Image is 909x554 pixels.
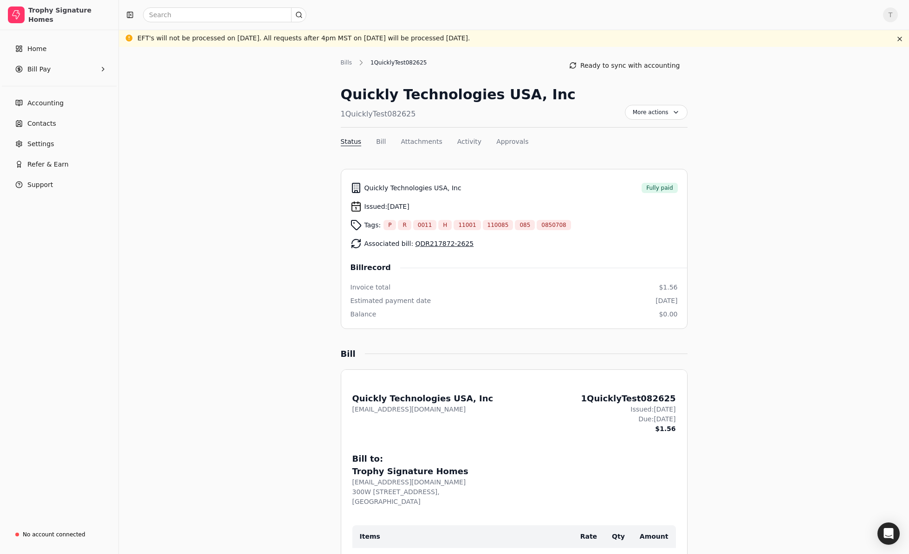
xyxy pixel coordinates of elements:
button: Ready to sync with accounting [562,58,688,73]
span: 11001 [458,221,476,229]
div: $1.56 [581,424,676,434]
span: Associated bill: [364,239,474,249]
div: Trophy Signature Homes [352,465,676,477]
nav: Breadcrumb [341,58,432,67]
span: Issued: [DATE] [364,202,409,212]
div: 300W [STREET_ADDRESS], [352,487,676,497]
span: Refer & Earn [27,160,69,169]
div: Open Intercom Messenger [877,522,900,545]
div: Bill [341,348,365,360]
button: Support [4,175,115,194]
span: 0011 [418,221,432,229]
a: Home [4,39,115,58]
span: 085 [519,221,530,229]
div: 1QuicklyTest082625 [581,392,676,405]
button: T [883,7,898,22]
div: Due: [DATE] [581,414,676,424]
button: Status [341,137,362,147]
span: Bill Pay [27,64,51,74]
button: Approvals [496,137,528,147]
div: No account connected [23,530,85,539]
div: [EMAIL_ADDRESS][DOMAIN_NAME] [352,477,676,487]
span: 110085 [487,221,509,229]
a: Settings [4,135,115,153]
div: 1QuicklyTest082625 [366,58,431,67]
div: Balance [351,309,377,319]
div: Estimated payment date [351,296,431,306]
span: Tags: [364,220,381,230]
span: Accounting [27,98,64,108]
th: Items [352,525,564,548]
div: Bills [341,58,357,67]
span: Bill record [351,262,400,273]
a: Accounting [4,94,115,112]
div: [GEOGRAPHIC_DATA] [352,497,676,507]
span: Support [27,180,53,190]
div: Quickly Technologies USA, Inc [352,392,493,405]
div: Issued: [DATE] [581,405,676,414]
a: No account connected [4,526,115,543]
div: Bill to: [352,452,676,465]
span: R [403,221,406,229]
span: H [443,221,447,229]
span: Fully paid [646,184,673,192]
button: More actions [625,105,688,120]
button: Bill [376,137,386,147]
a: Contacts [4,114,115,133]
th: Rate [564,525,597,548]
input: Search [143,7,306,22]
div: [EMAIL_ADDRESS][DOMAIN_NAME] [352,405,493,414]
span: Contacts [27,119,56,129]
button: Activity [457,137,481,147]
div: Quickly Technologies USA, Inc [341,84,576,105]
span: Quickly Technologies USA, Inc [364,183,461,193]
div: 1QuicklyTest082625 [341,109,576,120]
div: Trophy Signature Homes [28,6,110,24]
div: Invoice total [351,283,391,292]
button: Attachments [401,137,442,147]
button: Refer & Earn [4,155,115,174]
span: Settings [27,139,54,149]
div: $0.00 [659,309,677,319]
div: $1.56 [659,283,677,292]
span: Home [27,44,46,54]
div: [DATE] [656,296,677,306]
span: P [388,221,391,229]
th: Amount [625,525,676,548]
th: Qty [597,525,625,548]
div: EFT's will not be processed on [DATE]. All requests after 4pm MST on [DATE] will be processed [DA... [137,33,470,43]
button: Bill Pay [4,60,115,78]
a: QDR217872-2625 [416,240,474,247]
span: 0850708 [541,221,566,229]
